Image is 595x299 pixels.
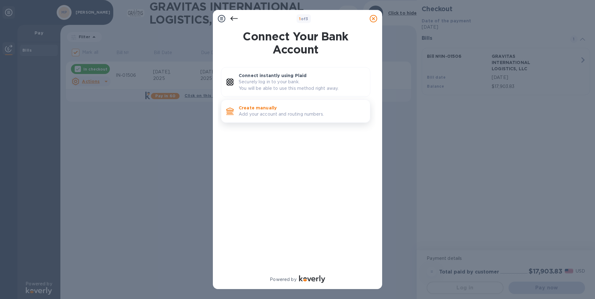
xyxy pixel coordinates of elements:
[239,79,365,92] p: Securely log in to your bank. You will be able to use this method right away.
[239,111,365,117] p: Add your account and routing numbers.
[218,30,373,56] h1: Connect Your Bank Account
[239,72,365,79] p: Connect instantly using Plaid
[299,16,301,21] span: 1
[239,105,365,111] p: Create manually
[299,16,308,21] b: of 3
[299,275,325,283] img: Logo
[270,276,296,283] p: Powered by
